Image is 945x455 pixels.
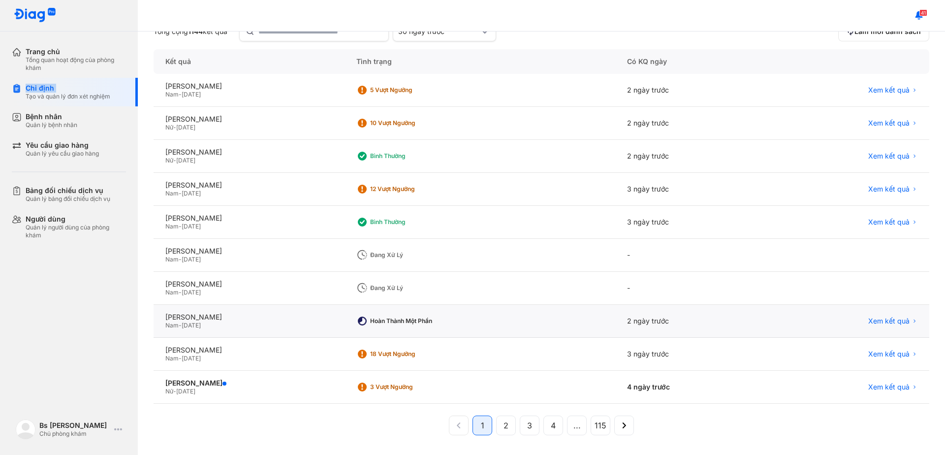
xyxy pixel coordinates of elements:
span: ... [573,420,581,431]
div: 3 Vượt ngưỡng [370,383,449,391]
button: 115 [591,416,610,435]
span: Xem kết quả [868,383,910,391]
div: Bs [PERSON_NAME] [39,421,110,430]
span: [DATE] [182,190,201,197]
span: - [179,256,182,263]
div: [PERSON_NAME] [165,247,333,256]
span: - [173,124,176,131]
span: Nam [165,256,179,263]
div: Kết quả [154,49,345,74]
span: [DATE] [176,388,195,395]
span: Xem kết quả [868,119,910,128]
span: - [173,157,176,164]
div: 4 ngày trước [615,371,765,404]
span: Nam [165,355,179,362]
div: 5 Vượt ngưỡng [370,86,449,94]
div: [PERSON_NAME] [165,181,333,190]
span: - [179,322,182,329]
span: Xem kết quả [868,350,910,358]
div: Hoàn thành một phần [370,317,449,325]
div: Người dùng [26,215,126,224]
div: 2 ngày trước [615,74,765,107]
button: 2 [496,416,516,435]
span: 3 [527,420,532,431]
div: [PERSON_NAME] [165,115,333,124]
div: Yêu cầu giao hàng [26,141,99,150]
span: Nữ [165,388,173,395]
div: 30 ngày trước [398,27,479,36]
span: 41 [919,9,927,16]
div: Chủ phòng khám [39,430,110,438]
div: [PERSON_NAME] [165,214,333,223]
span: Nam [165,190,179,197]
div: [PERSON_NAME] [165,280,333,289]
div: 10 Vượt ngưỡng [370,119,449,127]
span: [DATE] [182,289,201,296]
div: Quản lý yêu cầu giao hàng [26,150,99,158]
span: Nam [165,91,179,98]
button: 4 [543,416,563,435]
div: 3 ngày trước [615,206,765,239]
div: 12 Vượt ngưỡng [370,185,449,193]
span: Xem kết quả [868,185,910,194]
span: Nam [165,322,179,329]
span: Xem kết quả [868,218,910,227]
div: Có KQ ngày [615,49,765,74]
span: Nam [165,289,179,296]
div: Bảng đối chiếu dịch vụ [26,186,110,195]
span: - [179,223,182,230]
div: Tổng quan hoạt động của phòng khám [26,56,126,72]
div: - [615,239,765,272]
span: - [179,91,182,98]
span: Nữ [165,124,173,131]
span: Nữ [165,157,173,164]
span: [DATE] [182,256,201,263]
div: [PERSON_NAME] [165,82,333,91]
button: ... [567,416,587,435]
span: 4 [551,420,556,431]
span: [DATE] [182,91,201,98]
div: Quản lý bảng đối chiếu dịch vụ [26,195,110,203]
div: Quản lý bệnh nhân [26,121,77,129]
span: - [173,388,176,395]
div: [PERSON_NAME] [165,313,333,322]
span: [DATE] [182,355,201,362]
div: 3 ngày trước [615,173,765,206]
span: [DATE] [176,124,195,131]
div: 2 ngày trước [615,140,765,173]
div: Bệnh nhân [26,112,77,121]
span: Nam [165,223,179,230]
span: 1 [481,420,484,431]
span: [DATE] [182,322,201,329]
div: [PERSON_NAME] [165,346,333,355]
span: Xem kết quả [868,152,910,161]
span: Làm mới danh sách [854,27,921,36]
div: Đang xử lý [370,251,449,259]
button: Làm mới danh sách [838,22,929,41]
span: - [179,289,182,296]
div: 18 Vượt ngưỡng [370,350,449,358]
img: logo [14,8,56,23]
div: 3 ngày trước [615,338,765,371]
span: - [179,355,182,362]
span: 115 [595,420,606,431]
div: Chỉ định [26,84,110,93]
div: Bình thường [370,218,449,226]
span: - [179,190,182,197]
div: Bình thường [370,152,449,160]
div: Tạo và quản lý đơn xét nghiệm [26,93,110,100]
span: Xem kết quả [868,317,910,325]
span: Xem kết quả [868,86,910,95]
div: [PERSON_NAME] [165,379,333,388]
div: Tổng cộng kết quả [154,27,227,36]
div: - [615,272,765,305]
div: 2 ngày trước [615,107,765,140]
div: 2 ngày trước [615,305,765,338]
div: Đang xử lý [370,284,449,292]
button: 1 [472,416,492,435]
div: Quản lý người dùng của phòng khám [26,224,126,239]
div: Trang chủ [26,47,126,56]
span: 2 [504,420,508,431]
img: logo [16,420,35,439]
span: [DATE] [176,157,195,164]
